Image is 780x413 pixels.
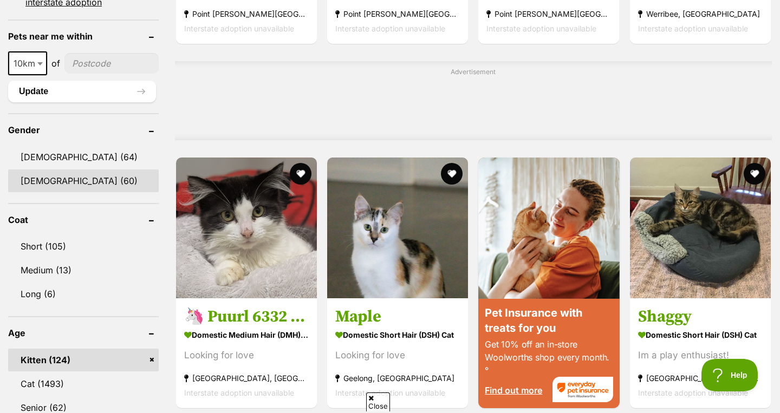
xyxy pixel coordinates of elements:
[486,24,596,33] span: Interstate adoption unavailable
[638,6,763,21] strong: Werribee, [GEOGRAPHIC_DATA]
[176,298,317,408] a: 🦄 Puurl 6332 🦄 Domestic Medium Hair (DMH) Cat Looking for love [GEOGRAPHIC_DATA], [GEOGRAPHIC_DAT...
[335,24,445,33] span: Interstate adoption unavailable
[8,125,159,135] header: Gender
[744,163,765,185] button: favourite
[638,371,763,385] strong: [GEOGRAPHIC_DATA], [GEOGRAPHIC_DATA]
[335,348,460,363] div: Looking for love
[335,306,460,327] h3: Maple
[8,215,159,225] header: Coat
[327,158,468,298] img: Maple - Domestic Short Hair (DSH) Cat
[184,388,294,397] span: Interstate adoption unavailable
[335,327,460,343] strong: Domestic Short Hair (DSH) Cat
[638,348,763,363] div: Im a play enthusiast!
[175,61,772,140] div: Advertisement
[638,24,748,33] span: Interstate adoption unavailable
[701,359,758,391] iframe: Help Scout Beacon - Open
[638,388,748,397] span: Interstate adoption unavailable
[184,371,309,385] strong: [GEOGRAPHIC_DATA], [GEOGRAPHIC_DATA]
[335,6,460,21] strong: Point [PERSON_NAME][GEOGRAPHIC_DATA]
[630,158,771,298] img: Shaggy - Domestic Short Hair (DSH) Cat
[64,53,159,74] input: postcode
[335,388,445,397] span: Interstate adoption unavailable
[184,327,309,343] strong: Domestic Medium Hair (DMH) Cat
[8,349,159,371] a: Kitten (124)
[184,348,309,363] div: Looking for love
[638,306,763,327] h3: Shaggy
[441,163,463,185] button: favourite
[184,6,309,21] strong: Point [PERSON_NAME][GEOGRAPHIC_DATA]
[8,372,159,395] a: Cat (1493)
[8,259,159,281] a: Medium (13)
[8,283,159,305] a: Long (6)
[51,57,60,70] span: of
[8,31,159,41] header: Pets near me within
[9,56,46,71] span: 10km
[335,371,460,385] strong: Geelong, [GEOGRAPHIC_DATA]
[8,81,156,102] button: Update
[184,24,294,33] span: Interstate adoption unavailable
[8,169,159,192] a: [DEMOGRAPHIC_DATA] (60)
[8,235,159,258] a: Short (105)
[176,158,317,298] img: 🦄 Puurl 6332 🦄 - Domestic Medium Hair (DMH) Cat
[8,146,159,168] a: [DEMOGRAPHIC_DATA] (64)
[290,163,311,185] button: favourite
[630,298,771,408] a: Shaggy Domestic Short Hair (DSH) Cat Im a play enthusiast! [GEOGRAPHIC_DATA], [GEOGRAPHIC_DATA] I...
[8,51,47,75] span: 10km
[366,392,390,411] span: Close
[184,306,309,327] h3: 🦄 Puurl 6332 🦄
[8,328,159,338] header: Age
[327,298,468,408] a: Maple Domestic Short Hair (DSH) Cat Looking for love Geelong, [GEOGRAPHIC_DATA] Interstate adopti...
[638,327,763,343] strong: Domestic Short Hair (DSH) Cat
[486,6,611,21] strong: Point [PERSON_NAME][GEOGRAPHIC_DATA]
